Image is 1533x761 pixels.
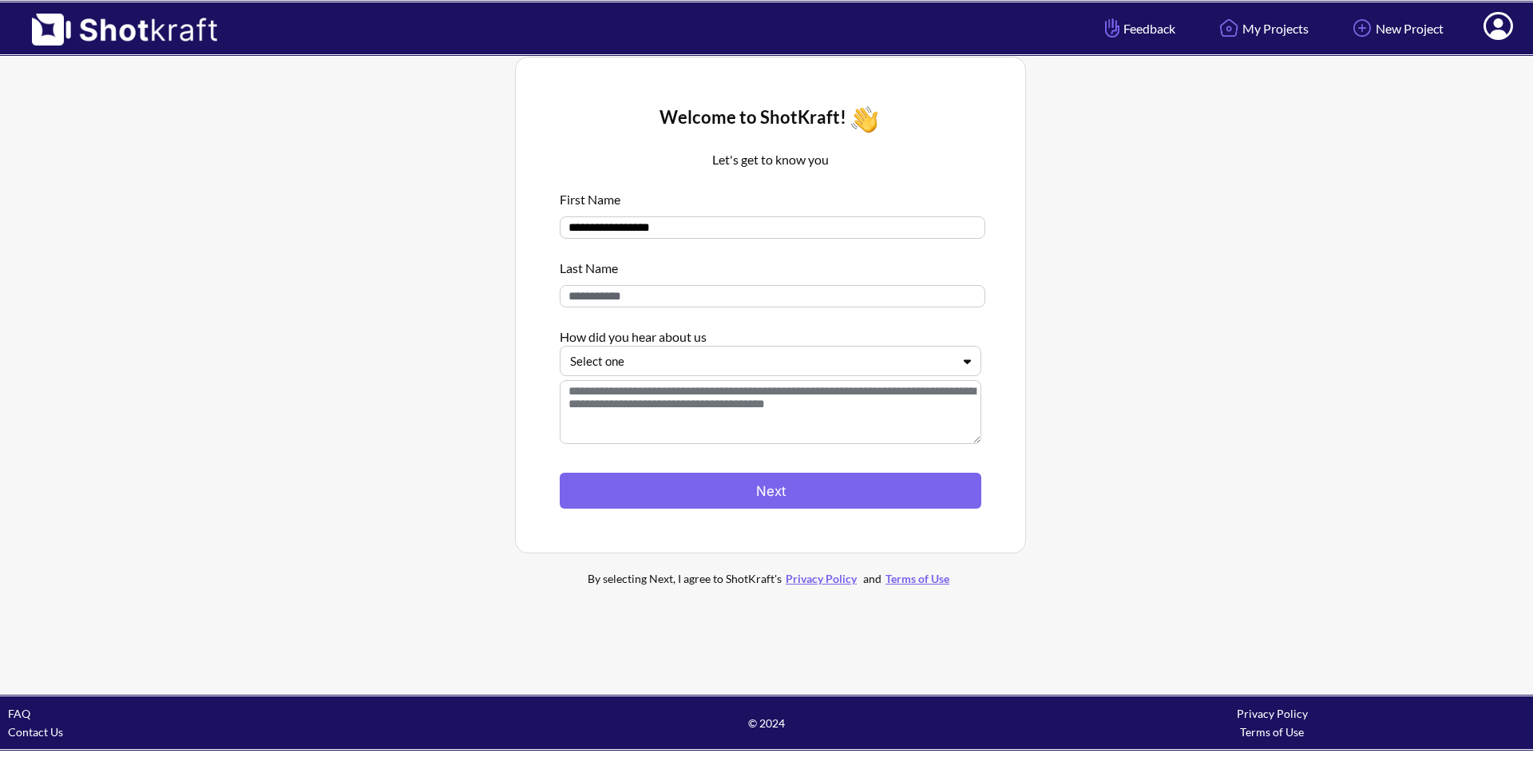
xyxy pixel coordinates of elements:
[1349,14,1376,42] img: Add Icon
[1101,19,1175,38] span: Feedback
[782,572,861,585] a: Privacy Policy
[1203,7,1321,50] a: My Projects
[560,473,981,509] button: Next
[560,251,981,277] div: Last Name
[1020,723,1525,741] div: Terms of Use
[1020,704,1525,723] div: Privacy Policy
[8,725,63,739] a: Contact Us
[513,714,1019,732] span: © 2024
[560,150,981,169] p: Let's get to know you
[8,707,30,720] a: FAQ
[1337,7,1456,50] a: New Project
[846,101,882,137] img: Wave Icon
[1101,14,1123,42] img: Hand Icon
[560,182,981,208] div: First Name
[555,569,986,588] div: By selecting Next, I agree to ShotKraft's and
[560,101,981,137] div: Welcome to ShotKraft!
[881,572,953,585] a: Terms of Use
[560,319,981,346] div: How did you hear about us
[1215,14,1242,42] img: Home Icon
